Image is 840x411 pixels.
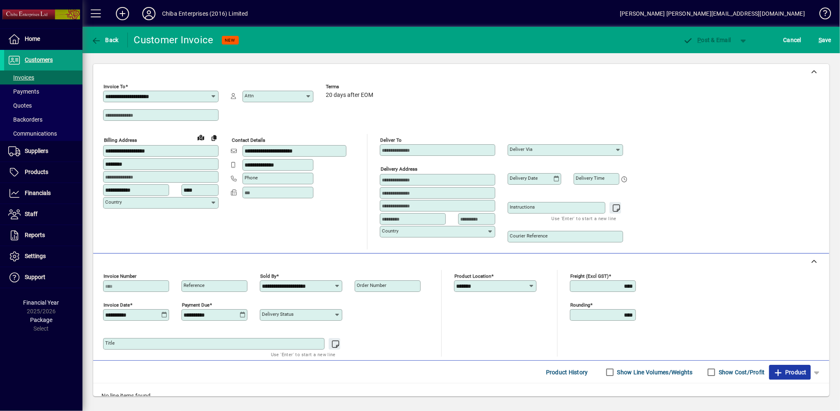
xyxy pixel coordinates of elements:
[194,131,207,144] a: View on map
[25,253,46,259] span: Settings
[25,56,53,63] span: Customers
[25,35,40,42] span: Home
[816,33,833,47] button: Save
[454,273,491,279] mat-label: Product location
[8,88,39,95] span: Payments
[698,37,701,43] span: P
[510,233,548,239] mat-label: Courier Reference
[162,7,248,20] div: Chiba Enterprises (2016) Limited
[25,190,51,196] span: Financials
[781,33,804,47] button: Cancel
[245,93,254,99] mat-label: Attn
[109,6,136,21] button: Add
[25,211,38,217] span: Staff
[326,92,373,99] span: 20 days after EOM
[184,282,205,288] mat-label: Reference
[104,302,130,308] mat-label: Invoice date
[136,6,162,21] button: Profile
[819,33,831,47] span: ave
[24,299,59,306] span: Financial Year
[510,175,538,181] mat-label: Delivery date
[620,7,805,20] div: [PERSON_NAME] [PERSON_NAME][EMAIL_ADDRESS][DOMAIN_NAME]
[380,137,402,143] mat-label: Deliver To
[717,368,765,376] label: Show Cost/Profit
[91,37,119,43] span: Back
[104,273,136,279] mat-label: Invoice number
[773,366,807,379] span: Product
[8,102,32,109] span: Quotes
[4,267,82,288] a: Support
[25,232,45,238] span: Reports
[207,131,221,144] button: Copy to Delivery address
[4,113,82,127] a: Backorders
[679,33,735,47] button: Post & Email
[4,127,82,141] a: Communications
[260,273,276,279] mat-label: Sold by
[4,141,82,162] a: Suppliers
[510,204,535,210] mat-label: Instructions
[4,225,82,246] a: Reports
[326,84,375,89] span: Terms
[225,38,235,43] span: NEW
[8,116,42,123] span: Backorders
[105,199,122,205] mat-label: Country
[8,130,57,137] span: Communications
[89,33,121,47] button: Back
[105,340,115,346] mat-label: Title
[552,214,616,223] mat-hint: Use 'Enter' to start a new line
[182,302,209,308] mat-label: Payment due
[82,33,128,47] app-page-header-button: Back
[4,162,82,183] a: Products
[4,183,82,204] a: Financials
[4,246,82,267] a: Settings
[134,33,214,47] div: Customer Invoice
[4,70,82,85] a: Invoices
[576,175,605,181] mat-label: Delivery time
[510,146,532,152] mat-label: Deliver via
[616,368,693,376] label: Show Line Volumes/Weights
[543,365,591,380] button: Product History
[570,273,609,279] mat-label: Freight (excl GST)
[769,365,811,380] button: Product
[683,37,731,43] span: ost & Email
[813,2,830,28] a: Knowledge Base
[570,302,590,308] mat-label: Rounding
[8,74,34,81] span: Invoices
[784,33,802,47] span: Cancel
[819,37,822,43] span: S
[382,228,398,234] mat-label: Country
[104,84,125,89] mat-label: Invoice To
[4,29,82,49] a: Home
[271,350,336,359] mat-hint: Use 'Enter' to start a new line
[262,311,294,317] mat-label: Delivery status
[30,317,52,323] span: Package
[25,169,48,175] span: Products
[546,366,588,379] span: Product History
[245,175,258,181] mat-label: Phone
[25,274,45,280] span: Support
[4,85,82,99] a: Payments
[4,204,82,225] a: Staff
[357,282,386,288] mat-label: Order number
[25,148,48,154] span: Suppliers
[4,99,82,113] a: Quotes
[93,383,829,409] div: No line items found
